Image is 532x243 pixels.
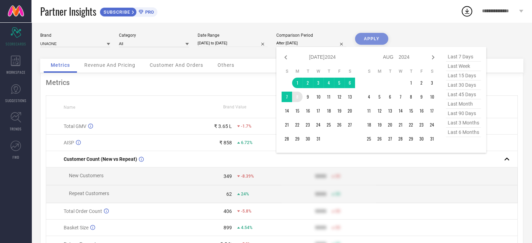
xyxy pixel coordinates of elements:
div: Category [119,33,189,38]
span: -1.7% [241,124,251,129]
input: Select date range [198,40,268,47]
span: 6.72% [241,140,253,145]
span: Total Order Count [64,208,102,214]
td: Sat Aug 24 2024 [427,120,437,130]
td: Thu Aug 29 2024 [406,134,416,144]
span: SUGGESTIONS [5,98,27,103]
td: Thu Jul 11 2024 [324,92,334,102]
span: 50 [335,209,340,214]
td: Wed Aug 28 2024 [395,134,406,144]
div: 9999 [315,191,326,197]
td: Fri Jul 26 2024 [334,120,345,130]
td: Mon Jul 15 2024 [292,106,303,116]
div: Date Range [198,33,268,38]
span: last 45 days [446,90,481,99]
div: 9999 [315,208,326,214]
span: Basket Size [64,225,88,230]
td: Thu Aug 15 2024 [406,106,416,116]
span: Repeat Customers [69,191,109,196]
span: Brand Value [223,105,246,109]
th: Wednesday [395,69,406,74]
span: Total GMV [64,123,86,129]
td: Wed Jul 17 2024 [313,106,324,116]
th: Sunday [282,69,292,74]
span: Others [218,62,234,68]
span: FWD [13,155,19,160]
td: Sun Jul 07 2024 [282,92,292,102]
input: Select comparison period [276,40,346,47]
span: last 15 days [446,71,481,80]
span: 24% [241,192,249,196]
span: SCORECARDS [6,41,26,47]
span: last 6 months [446,128,481,137]
td: Sun Aug 11 2024 [364,106,374,116]
td: Mon Aug 12 2024 [374,106,385,116]
td: Fri Aug 02 2024 [416,78,427,88]
td: Sun Jul 14 2024 [282,106,292,116]
span: Customer And Orders [150,62,203,68]
span: last 30 days [446,80,481,90]
td: Sat Aug 17 2024 [427,106,437,116]
td: Sat Jul 20 2024 [345,106,355,116]
td: Thu Aug 08 2024 [406,92,416,102]
div: Open download list [461,5,473,17]
th: Monday [374,69,385,74]
th: Wednesday [313,69,324,74]
td: Thu Jul 18 2024 [324,106,334,116]
td: Sun Aug 25 2024 [364,134,374,144]
th: Sunday [364,69,374,74]
th: Saturday [427,69,437,74]
span: Partner Insights [40,4,96,19]
span: -8.39% [241,174,254,179]
td: Sat Aug 10 2024 [427,92,437,102]
td: Wed Aug 21 2024 [395,120,406,130]
td: Tue Aug 13 2024 [385,106,395,116]
span: TRENDS [10,126,22,131]
td: Fri Aug 30 2024 [416,134,427,144]
span: 50 [335,192,340,196]
div: 349 [224,173,232,179]
td: Mon Jul 08 2024 [292,92,303,102]
span: last week [446,62,481,71]
td: Mon Jul 29 2024 [292,134,303,144]
span: 50 [335,174,340,179]
td: Sun Aug 04 2024 [364,92,374,102]
span: 50 [335,225,340,230]
th: Tuesday [385,69,395,74]
td: Tue Aug 06 2024 [385,92,395,102]
td: Sun Jul 28 2024 [282,134,292,144]
th: Tuesday [303,69,313,74]
td: Wed Aug 14 2024 [395,106,406,116]
td: Sat Aug 31 2024 [427,134,437,144]
span: last 7 days [446,52,481,62]
td: Fri Jul 19 2024 [334,106,345,116]
td: Sun Jul 21 2024 [282,120,292,130]
td: Tue Jul 30 2024 [303,134,313,144]
div: 406 [224,208,232,214]
div: Previous month [282,53,290,62]
div: Metrics [46,78,518,87]
div: ₹ 3.65 L [214,123,232,129]
span: last month [446,99,481,109]
td: Tue Aug 20 2024 [385,120,395,130]
td: Wed Jul 10 2024 [313,92,324,102]
span: last 90 days [446,109,481,118]
td: Sat Jul 06 2024 [345,78,355,88]
span: Customer Count (New vs Repeat) [64,156,137,162]
span: SUBSCRIBE [100,9,132,15]
td: Tue Jul 02 2024 [303,78,313,88]
td: Fri Jul 12 2024 [334,92,345,102]
span: AISP [64,140,74,145]
td: Sat Aug 03 2024 [427,78,437,88]
span: 4.54% [241,225,253,230]
div: 9999 [315,173,326,179]
div: 899 [224,225,232,230]
div: Brand [40,33,110,38]
span: WORKSPACE [6,70,26,75]
td: Tue Aug 27 2024 [385,134,395,144]
div: 9999 [315,225,326,230]
span: Revenue And Pricing [84,62,135,68]
td: Mon Jul 01 2024 [292,78,303,88]
th: Friday [334,69,345,74]
td: Fri Aug 09 2024 [416,92,427,102]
